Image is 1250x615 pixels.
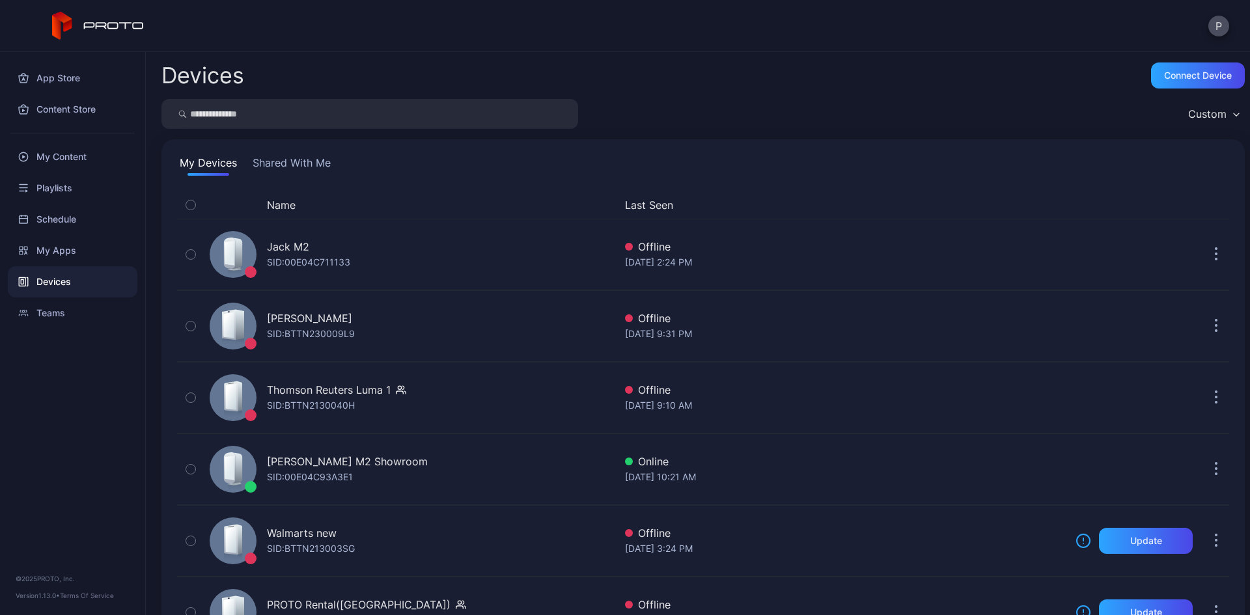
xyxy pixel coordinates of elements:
a: My Content [8,141,137,172]
a: Schedule [8,204,137,235]
a: Teams [8,297,137,329]
div: Update [1130,536,1162,546]
div: [DATE] 2:24 PM [625,254,1065,270]
a: Content Store [8,94,137,125]
div: Thomson Reuters Luma 1 [267,382,391,398]
div: [PERSON_NAME] M2 Showroom [267,454,428,469]
div: Offline [625,239,1065,254]
a: App Store [8,62,137,94]
a: Devices [8,266,137,297]
div: Update Device [1070,197,1187,213]
div: [DATE] 3:24 PM [625,541,1065,556]
button: Custom [1182,99,1245,129]
span: Version 1.13.0 • [16,592,60,599]
a: Playlists [8,172,137,204]
h2: Devices [161,64,244,87]
a: My Apps [8,235,137,266]
div: SID: BTTN2130040H [267,398,355,413]
div: [PERSON_NAME] [267,310,352,326]
div: Online [625,454,1065,469]
div: SID: BTTN213003SG [267,541,355,556]
button: Update [1099,528,1193,554]
div: Walmarts new [267,525,337,541]
div: [DATE] 9:10 AM [625,398,1065,413]
a: Terms Of Service [60,592,114,599]
div: SID: BTTN230009L9 [267,326,355,342]
div: Offline [625,525,1065,541]
div: Options [1203,197,1229,213]
button: P [1208,16,1229,36]
button: My Devices [177,155,240,176]
div: Connect device [1164,70,1232,81]
button: Connect device [1151,62,1245,89]
div: Custom [1188,107,1227,120]
button: Shared With Me [250,155,333,176]
button: Name [267,197,296,213]
div: PROTO Rental([GEOGRAPHIC_DATA]) [267,597,451,612]
div: SID: 00E04C93A3E1 [267,469,353,485]
div: [DATE] 10:21 AM [625,469,1065,485]
div: [DATE] 9:31 PM [625,326,1065,342]
div: SID: 00E04C711133 [267,254,350,270]
div: Offline [625,382,1065,398]
div: © 2025 PROTO, Inc. [16,573,130,584]
button: Last Seen [625,197,1060,213]
div: Jack M2 [267,239,309,254]
div: Offline [625,310,1065,326]
div: Offline [625,597,1065,612]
